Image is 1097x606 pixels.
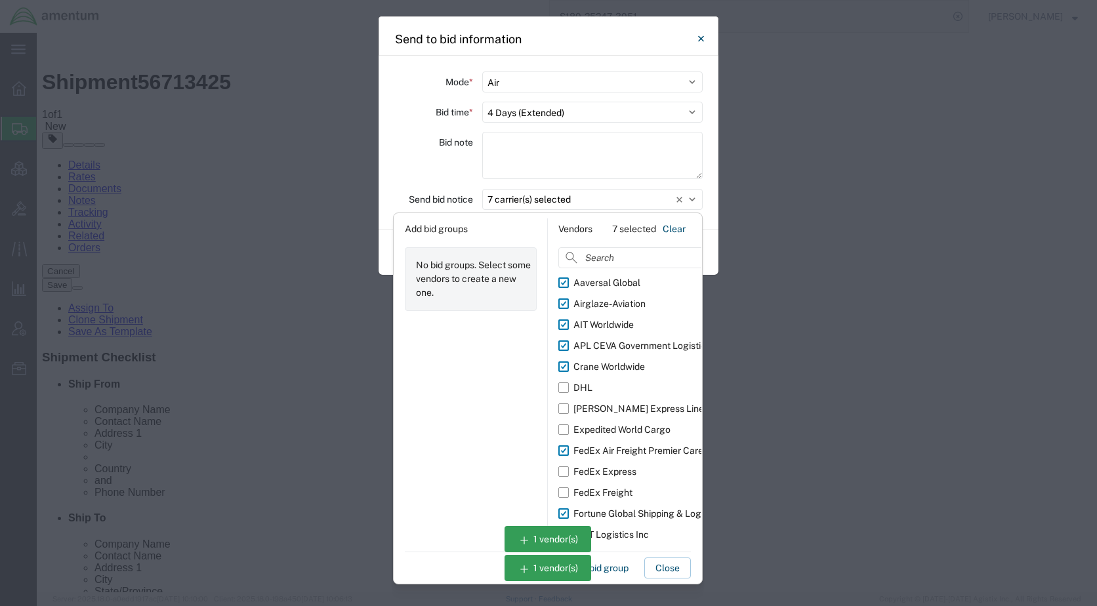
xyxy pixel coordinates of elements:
[688,26,714,52] button: Close
[558,247,756,268] input: Search
[558,222,592,236] div: Vendors
[445,71,473,92] label: Mode
[405,247,537,311] div: No bid groups. Select some vendors to create a new one.
[405,218,537,239] div: Add bid groups
[657,218,691,239] button: Clear
[612,222,656,236] div: 7 selected
[436,102,473,123] label: Bid time
[409,189,473,210] label: Send bid notice
[439,132,473,153] label: Bid note
[395,30,522,48] h4: Send to bid information
[482,189,703,210] button: 7 carrier(s) selected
